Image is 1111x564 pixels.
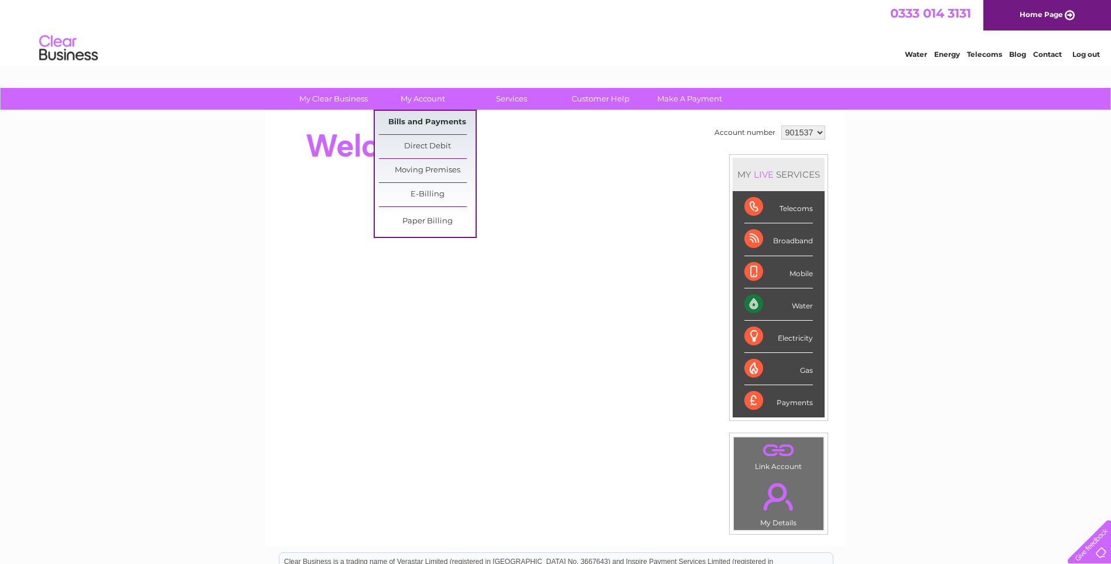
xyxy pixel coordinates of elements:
[1033,50,1062,59] a: Contact
[1072,50,1100,59] a: Log out
[379,210,476,233] a: Paper Billing
[744,256,813,288] div: Mobile
[379,111,476,134] a: Bills and Payments
[279,6,833,57] div: Clear Business is a trading name of Verastar Limited (registered in [GEOGRAPHIC_DATA] No. 3667643...
[1009,50,1026,59] a: Blog
[712,123,778,142] td: Account number
[751,169,776,180] div: LIVE
[744,191,813,223] div: Telecoms
[379,135,476,158] a: Direct Debit
[379,159,476,182] a: Moving Premises
[744,353,813,385] div: Gas
[934,50,960,59] a: Energy
[744,223,813,256] div: Broadband
[379,183,476,206] a: E-Billing
[737,476,821,517] a: .
[890,6,971,21] a: 0333 014 3131
[733,158,825,191] div: MY SERVICES
[552,88,649,110] a: Customer Help
[733,473,824,531] td: My Details
[744,385,813,417] div: Payments
[641,88,738,110] a: Make A Payment
[737,440,821,461] a: .
[744,321,813,353] div: Electricity
[285,88,382,110] a: My Clear Business
[39,30,98,66] img: logo.png
[733,437,824,474] td: Link Account
[744,288,813,321] div: Water
[374,88,471,110] a: My Account
[967,50,1002,59] a: Telecoms
[905,50,927,59] a: Water
[463,88,560,110] a: Services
